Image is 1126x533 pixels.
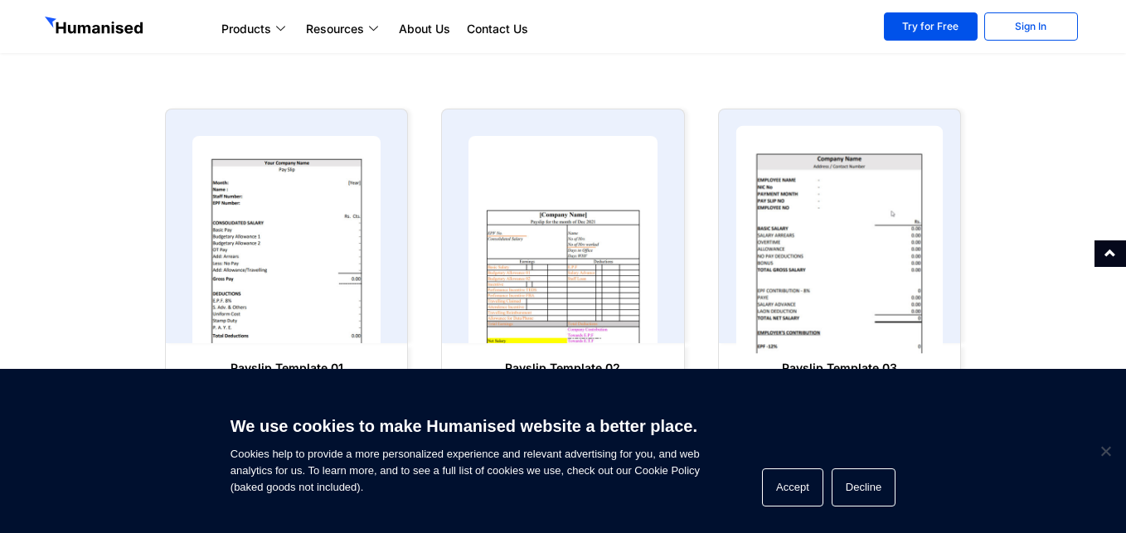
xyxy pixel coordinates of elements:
a: Products [213,19,298,39]
h6: We use cookies to make Humanised website a better place. [231,414,700,438]
a: Sign In [984,12,1078,41]
button: Accept [762,468,823,506]
a: Contact Us [459,19,536,39]
img: payslip template [192,136,381,343]
img: payslip template [468,136,657,343]
img: GetHumanised Logo [45,17,146,38]
span: Cookies help to provide a more personalized experience and relevant advertising for you, and web ... [231,406,700,496]
h6: Payslip Template 01 [182,360,391,376]
h6: Payslip Template 02 [459,360,667,376]
h6: Payslip Template 03 [735,360,944,376]
a: About Us [391,19,459,39]
a: Try for Free [884,12,978,41]
span: Decline [1097,443,1114,459]
a: Resources [298,19,391,39]
button: Decline [832,468,895,506]
img: payslip template [735,126,943,354]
